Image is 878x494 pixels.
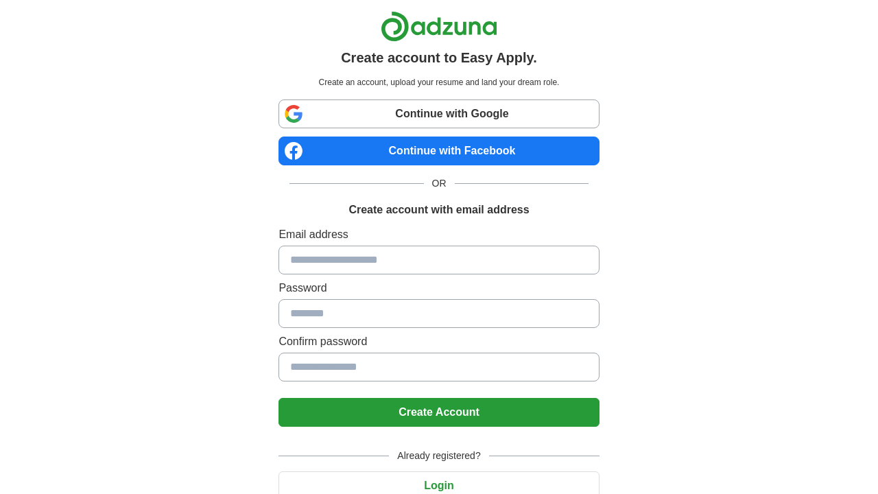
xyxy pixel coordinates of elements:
[381,11,497,42] img: Adzuna logo
[348,202,529,218] h1: Create account with email address
[278,226,599,243] label: Email address
[281,76,596,89] p: Create an account, upload your resume and land your dream role.
[278,333,599,350] label: Confirm password
[278,99,599,128] a: Continue with Google
[424,176,455,191] span: OR
[278,398,599,427] button: Create Account
[341,47,537,68] h1: Create account to Easy Apply.
[278,137,599,165] a: Continue with Facebook
[278,280,599,296] label: Password
[389,449,488,463] span: Already registered?
[278,480,599,491] a: Login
